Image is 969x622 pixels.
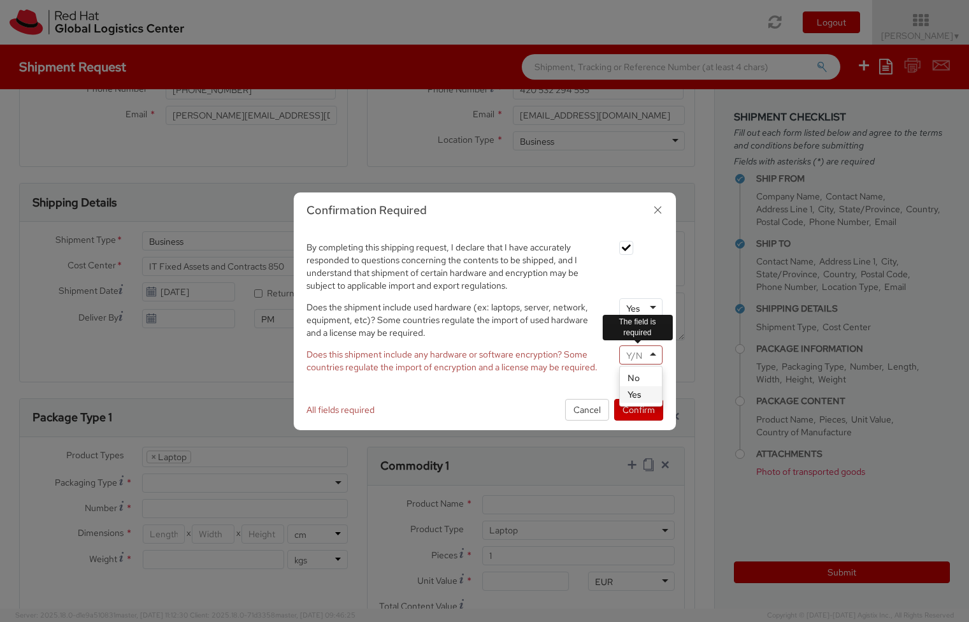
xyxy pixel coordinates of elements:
[306,349,598,373] span: Does this shipment include any hardware or software encryption? Some countries regulate the impor...
[603,315,673,340] div: The field is required
[306,242,578,291] span: By completing this shipping request, I declare that I have accurately responded to questions conc...
[614,399,663,421] button: Confirm
[306,404,375,416] span: All fields required
[306,202,663,219] h3: Confirmation Required
[626,302,640,315] div: Yes
[620,370,662,386] div: No
[306,301,588,338] span: Does the shipment include used hardware (ex: laptops, server, network, equipment, etc)? Some coun...
[626,349,645,362] input: Y/N
[565,399,609,421] button: Cancel
[620,386,662,403] div: Yes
